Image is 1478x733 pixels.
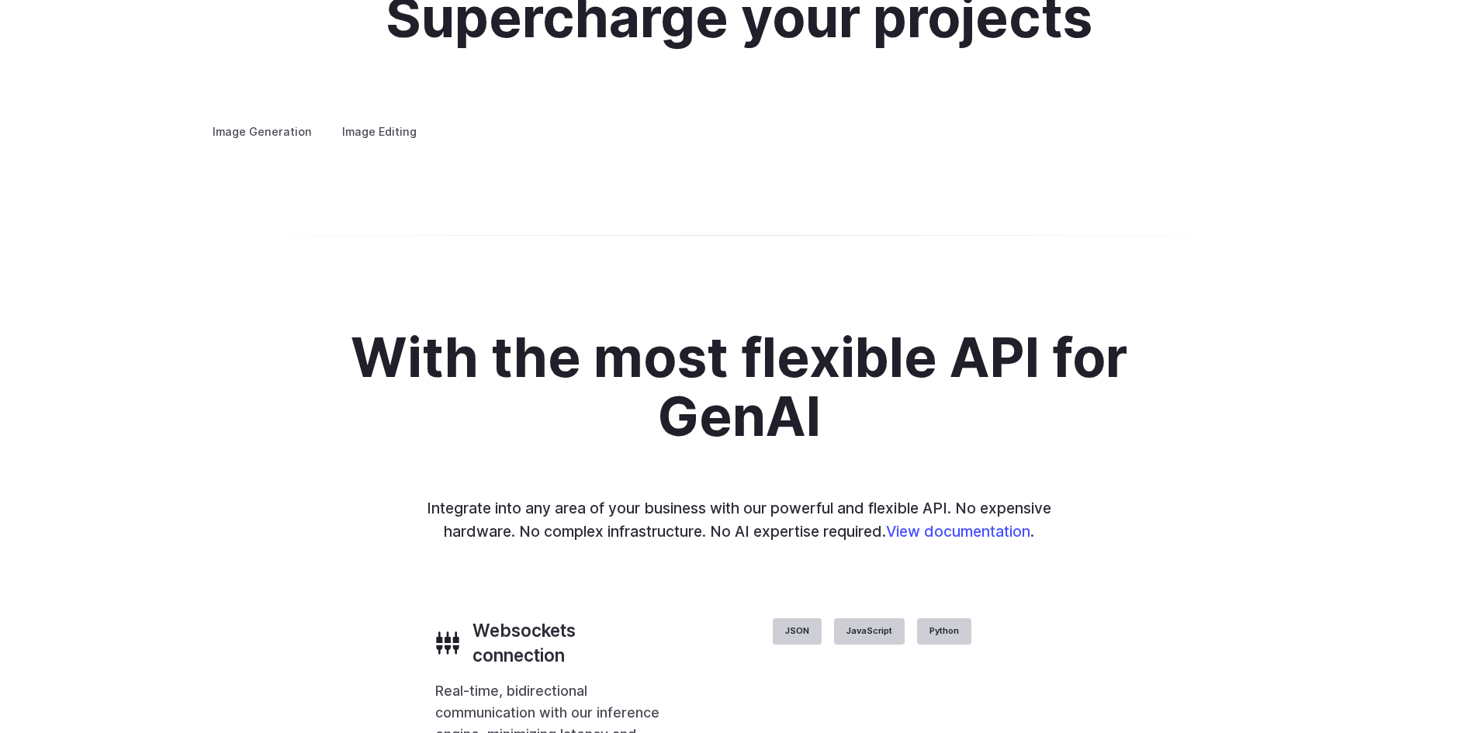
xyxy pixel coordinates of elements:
label: JavaScript [834,618,905,645]
a: View documentation [886,522,1030,541]
p: Integrate into any area of your business with our powerful and flexible API. No expensive hardwar... [417,496,1062,544]
h2: With the most flexible API for GenAI [307,328,1172,447]
label: Image Editing [329,118,430,145]
label: Image Generation [199,118,325,145]
h3: Websockets connection [472,618,663,668]
label: Python [917,618,971,645]
label: JSON [773,618,822,645]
